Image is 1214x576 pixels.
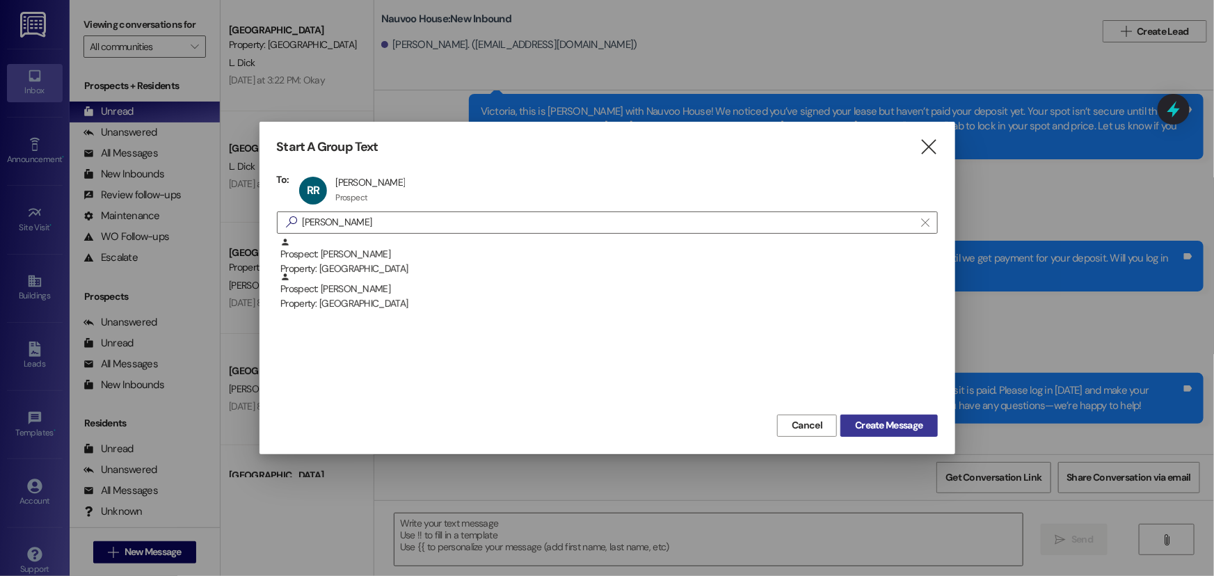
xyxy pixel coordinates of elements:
[792,418,822,433] span: Cancel
[919,140,938,154] i: 
[335,192,367,203] div: Prospect
[280,262,938,276] div: Property: [GEOGRAPHIC_DATA]
[922,217,929,228] i: 
[277,272,938,307] div: Prospect: [PERSON_NAME]Property: [GEOGRAPHIC_DATA]
[307,183,319,198] span: RR
[280,237,938,277] div: Prospect: [PERSON_NAME]
[280,296,938,311] div: Property: [GEOGRAPHIC_DATA]
[303,213,915,232] input: Search for any contact or apartment
[280,215,303,230] i: 
[277,139,378,155] h3: Start A Group Text
[855,418,923,433] span: Create Message
[280,272,938,312] div: Prospect: [PERSON_NAME]
[277,237,938,272] div: Prospect: [PERSON_NAME]Property: [GEOGRAPHIC_DATA]
[335,176,405,189] div: [PERSON_NAME]
[277,173,289,186] h3: To:
[915,212,937,233] button: Clear text
[840,415,937,437] button: Create Message
[777,415,837,437] button: Cancel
